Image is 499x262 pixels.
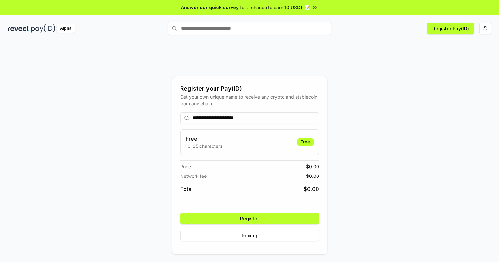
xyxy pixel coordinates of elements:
[304,185,319,193] span: $ 0.00
[57,24,75,33] div: Alpha
[180,213,319,224] button: Register
[186,143,222,149] p: 13-25 characters
[240,4,310,11] span: for a chance to earn 10 USDT 📝
[186,135,222,143] h3: Free
[306,163,319,170] span: $ 0.00
[297,138,314,146] div: Free
[180,93,319,107] div: Get your own unique name to receive any crypto and stablecoin, from any chain
[181,4,239,11] span: Answer our quick survey
[31,24,55,33] img: pay_id
[180,84,319,93] div: Register your Pay(ID)
[427,23,474,34] button: Register Pay(ID)
[180,163,191,170] span: Price
[180,185,193,193] span: Total
[180,173,207,179] span: Network fee
[8,24,30,33] img: reveel_dark
[306,173,319,179] span: $ 0.00
[180,230,319,241] button: Pricing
